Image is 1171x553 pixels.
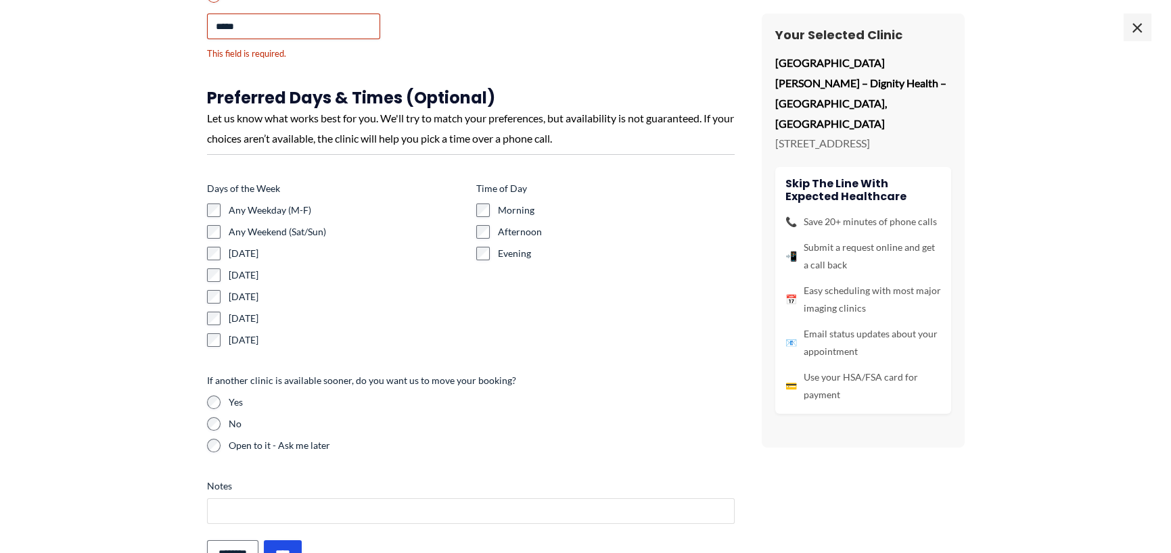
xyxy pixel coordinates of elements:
[785,368,941,404] li: Use your HSA/FSA card for payment
[785,247,797,265] span: 📲
[498,203,735,217] label: Morning
[775,133,951,153] p: [STREET_ADDRESS]
[207,108,735,148] div: Let us know what works best for you. We'll try to match your preferences, but availability is not...
[785,213,797,231] span: 📞
[785,239,941,274] li: Submit a request online and get a call back
[229,395,735,409] label: Yes
[229,312,465,325] label: [DATE]
[229,333,465,347] label: [DATE]
[229,247,465,260] label: [DATE]
[775,27,951,43] h3: Your Selected Clinic
[207,374,516,387] legend: If another clinic is available sooner, do you want us to move your booking?
[207,14,380,39] input: Other Choice, please specify
[1124,14,1151,41] span: ×
[229,203,465,217] label: Any Weekday (M-F)
[229,439,735,452] label: Open to it - Ask me later
[207,479,735,493] label: Notes
[785,334,797,352] span: 📧
[785,291,797,308] span: 📅
[785,282,941,317] li: Easy scheduling with most major imaging clinics
[476,182,527,195] legend: Time of Day
[775,53,951,133] p: [GEOGRAPHIC_DATA][PERSON_NAME] – Dignity Health – [GEOGRAPHIC_DATA], [GEOGRAPHIC_DATA]
[229,417,735,431] label: No
[785,177,941,203] h4: Skip the line with Expected Healthcare
[229,268,465,282] label: [DATE]
[207,87,735,108] h3: Preferred Days & Times (Optional)
[498,247,735,260] label: Evening
[229,290,465,304] label: [DATE]
[785,213,941,231] li: Save 20+ minutes of phone calls
[785,377,797,395] span: 💳
[498,225,735,239] label: Afternoon
[785,325,941,360] li: Email status updates about your appointment
[207,182,280,195] legend: Days of the Week
[229,225,465,239] label: Any Weekend (Sat/Sun)
[207,47,465,60] div: This field is required.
